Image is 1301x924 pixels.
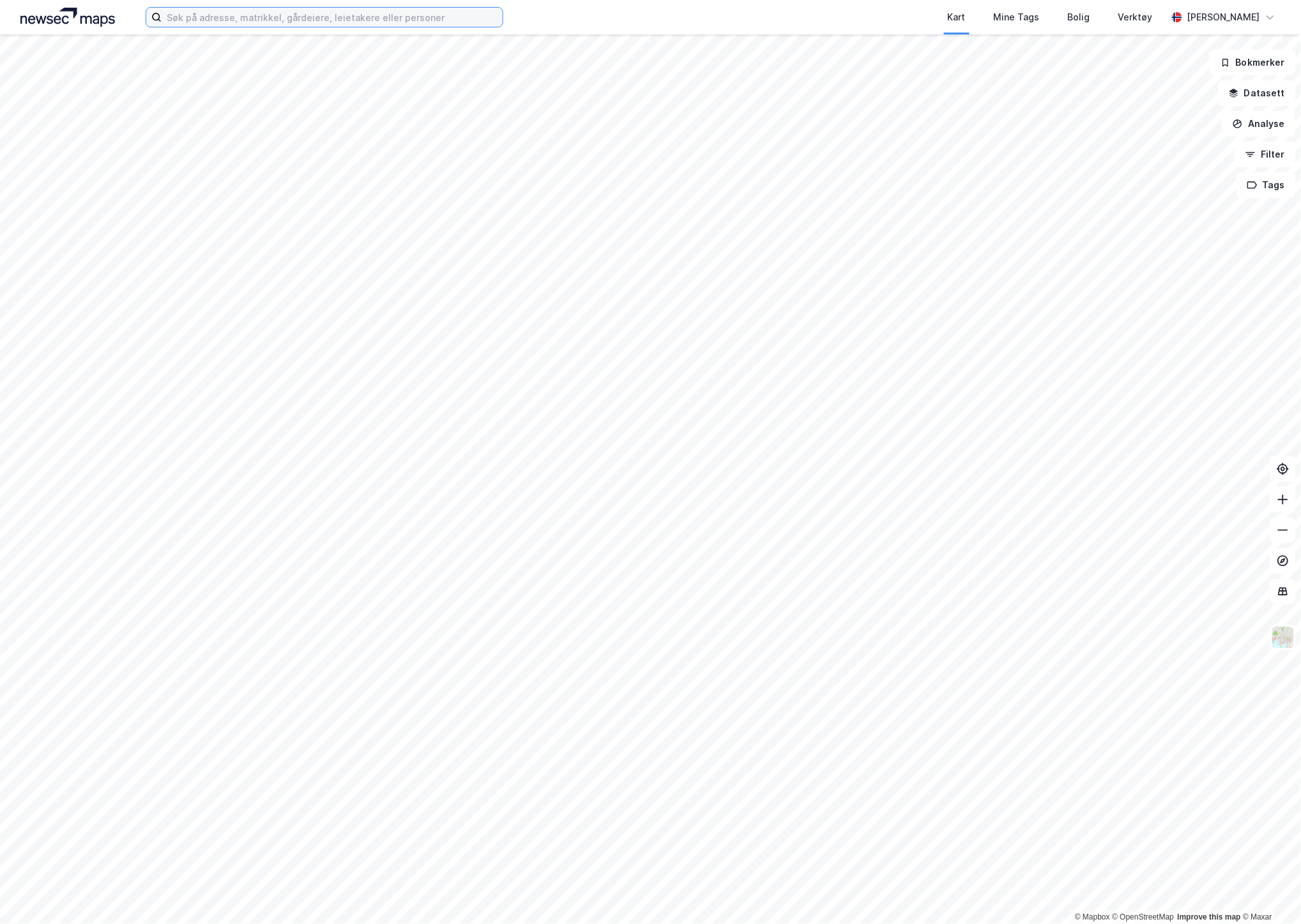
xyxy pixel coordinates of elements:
[1113,913,1175,922] a: OpenStreetMap
[1075,913,1110,922] a: Mapbox
[1210,50,1296,75] button: Bokmerker
[162,8,503,27] input: Søk på adresse, matrikkel, gårdeiere, leietakere eller personer
[1235,142,1296,167] button: Filter
[1237,863,1301,924] iframe: Chat Widget
[1222,111,1296,137] button: Analyse
[1068,10,1090,25] div: Bolig
[1187,10,1260,25] div: [PERSON_NAME]
[948,10,966,25] div: Kart
[1236,172,1296,198] button: Tags
[994,10,1040,25] div: Mine Tags
[1218,80,1296,106] button: Datasett
[20,8,115,27] img: logo.a4113a55bc3d86da70a041830d287a7e.svg
[1237,863,1301,924] div: Kontrollprogram for chat
[1178,913,1241,922] a: Improve this map
[1271,625,1295,650] img: Z
[1118,10,1153,25] div: Verktøy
